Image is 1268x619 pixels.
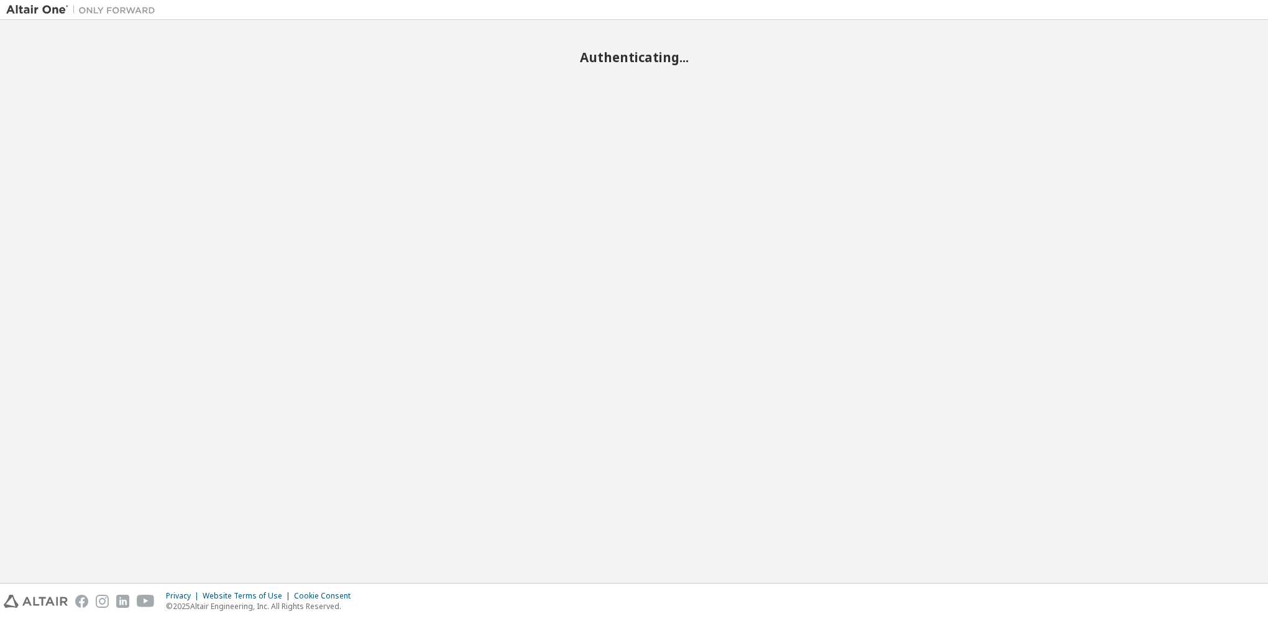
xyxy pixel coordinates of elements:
img: facebook.svg [75,595,88,608]
div: Privacy [166,591,203,601]
img: linkedin.svg [116,595,129,608]
p: © 2025 Altair Engineering, Inc. All Rights Reserved. [166,601,358,612]
img: Altair One [6,4,162,16]
div: Cookie Consent [294,591,358,601]
img: instagram.svg [96,595,109,608]
h2: Authenticating... [6,49,1262,65]
div: Website Terms of Use [203,591,294,601]
img: youtube.svg [137,595,155,608]
img: altair_logo.svg [4,595,68,608]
